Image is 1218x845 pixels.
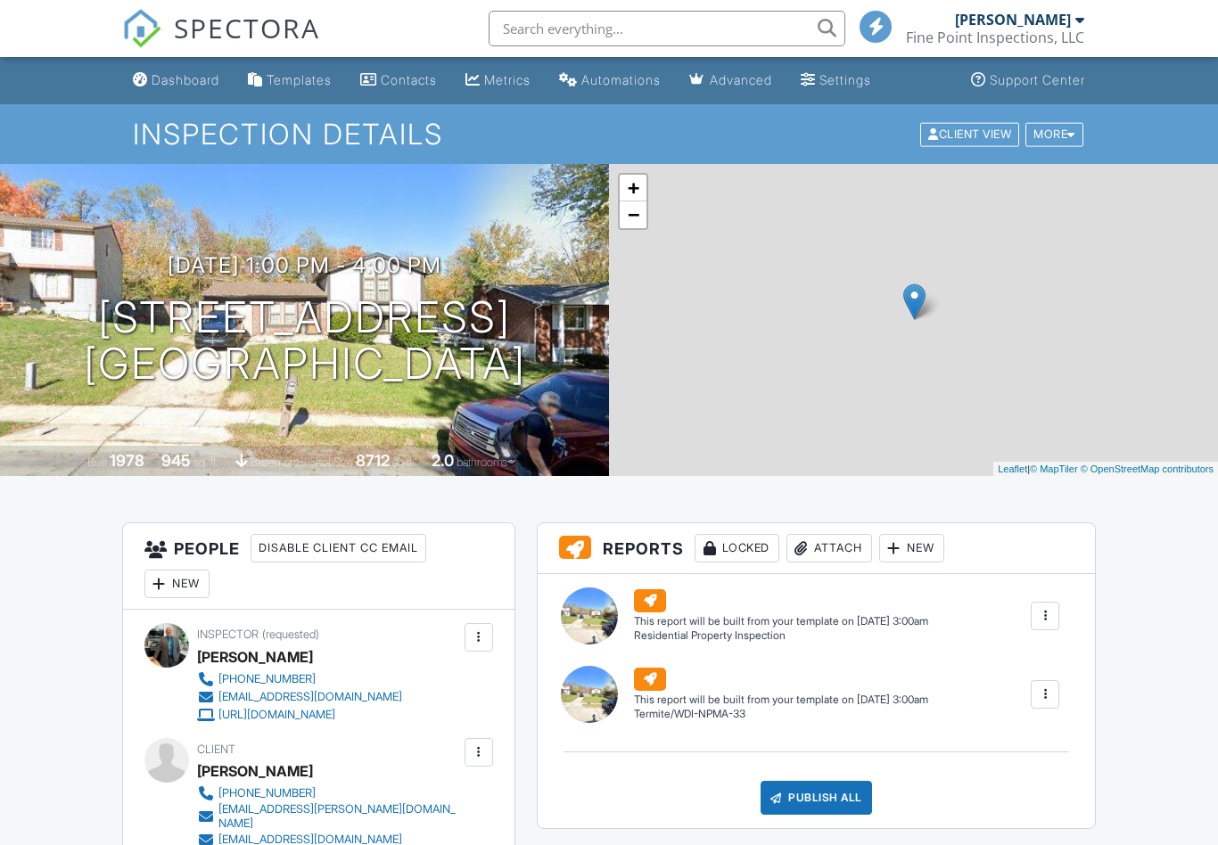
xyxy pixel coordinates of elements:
[581,72,661,87] div: Automations
[218,786,316,800] div: [PHONE_NUMBER]
[197,644,313,670] div: [PERSON_NAME]
[152,72,219,87] div: Dashboard
[84,294,526,389] h1: [STREET_ADDRESS] [GEOGRAPHIC_DATA]
[251,455,299,469] span: basement
[123,523,514,610] h3: People
[197,688,402,706] a: [EMAIL_ADDRESS][DOMAIN_NAME]
[392,455,415,469] span: sq.ft.
[251,534,426,562] div: Disable Client CC Email
[262,628,319,641] span: (requested)
[538,523,1095,574] h3: Reports
[381,72,437,87] div: Contacts
[819,72,871,87] div: Settings
[218,708,335,722] div: [URL][DOMAIN_NAME]
[356,451,390,470] div: 8712
[457,455,507,469] span: bathrooms
[906,29,1084,46] div: Fine Point Inspections, LLC
[197,784,460,802] a: [PHONE_NUMBER]
[218,802,460,831] div: [EMAIL_ADDRESS][PERSON_NAME][DOMAIN_NAME]
[1030,464,1078,474] a: © MapTiler
[552,64,668,97] a: Automations (Basic)
[489,11,845,46] input: Search everything...
[110,451,144,470] div: 1978
[1081,464,1214,474] a: © OpenStreetMap contributors
[197,802,460,831] a: [EMAIL_ADDRESS][PERSON_NAME][DOMAIN_NAME]
[1025,122,1083,146] div: More
[620,201,646,228] a: Zoom out
[634,628,928,644] div: Residential Property Inspection
[695,534,779,562] div: Locked
[879,534,944,562] div: New
[126,64,226,97] a: Dashboard
[218,690,402,704] div: [EMAIL_ADDRESS][DOMAIN_NAME]
[920,122,1019,146] div: Client View
[218,672,316,686] div: [PHONE_NUMBER]
[197,706,402,724] a: [URL][DOMAIN_NAME]
[634,693,928,707] div: This report will be built from your template on [DATE] 3:00am
[794,64,878,97] a: Settings
[144,570,210,598] div: New
[193,455,218,469] span: sq. ft.
[87,455,107,469] span: Built
[241,64,339,97] a: Templates
[122,24,320,62] a: SPECTORA
[174,9,320,46] span: SPECTORA
[197,742,235,756] span: Client
[267,72,332,87] div: Templates
[955,11,1071,29] div: [PERSON_NAME]
[786,534,872,562] div: Attach
[353,64,444,97] a: Contacts
[197,670,402,688] a: [PHONE_NUMBER]
[710,72,772,87] div: Advanced
[122,9,161,48] img: The Best Home Inspection Software - Spectora
[990,72,1085,87] div: Support Center
[761,781,872,815] div: Publish All
[682,64,779,97] a: Advanced
[197,758,313,784] div: [PERSON_NAME]
[634,707,928,722] div: Termite/WDI-NPMA-33
[998,464,1027,474] a: Leaflet
[168,253,441,277] h3: [DATE] 1:00 pm - 4:00 pm
[161,451,191,470] div: 945
[458,64,538,97] a: Metrics
[964,64,1092,97] a: Support Center
[918,127,1024,140] a: Client View
[634,614,928,628] div: This report will be built from your template on [DATE] 3:00am
[197,628,259,641] span: Inspector
[993,462,1218,477] div: |
[316,455,353,469] span: Lot Size
[484,72,531,87] div: Metrics
[432,451,454,470] div: 2.0
[133,119,1084,150] h1: Inspection Details
[620,175,646,201] a: Zoom in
